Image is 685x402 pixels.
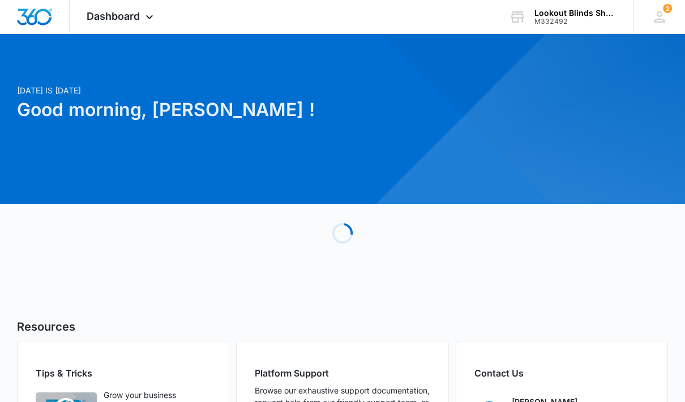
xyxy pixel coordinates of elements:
h5: Resources [17,318,668,335]
p: [DATE] is [DATE] [17,84,446,96]
h2: Tips & Tricks [36,366,211,380]
h1: Good morning, [PERSON_NAME] ! [17,96,446,123]
div: notifications count [663,4,672,13]
h2: Platform Support [255,366,430,380]
div: account id [534,18,617,25]
div: account name [534,8,617,18]
span: Dashboard [87,10,140,22]
h2: Contact Us [474,366,649,380]
span: 2 [663,4,672,13]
